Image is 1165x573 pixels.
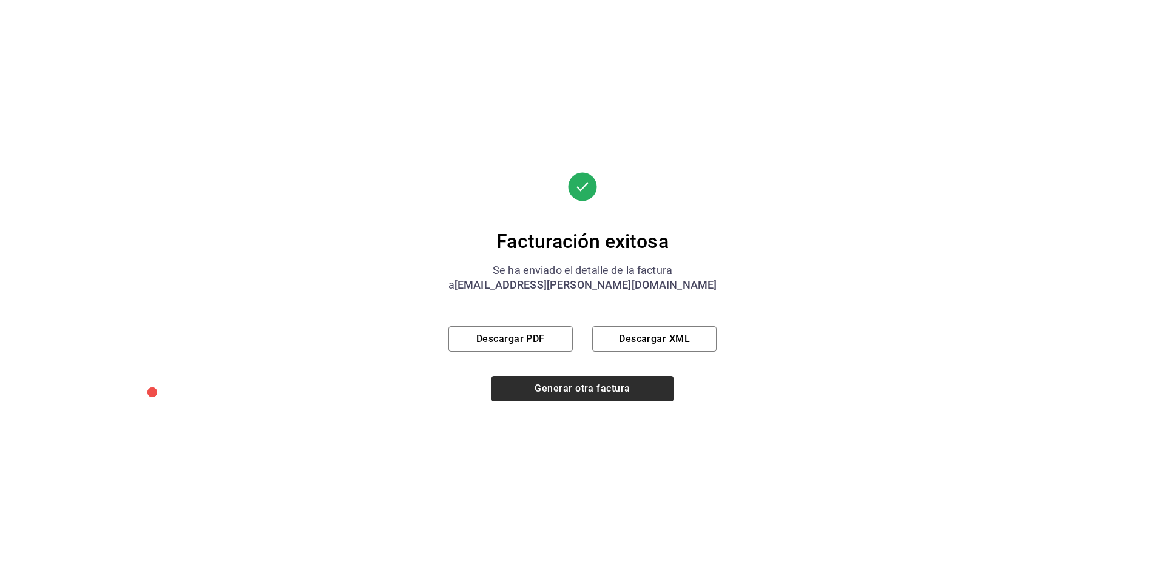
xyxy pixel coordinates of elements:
button: Descargar XML [592,326,717,352]
span: [EMAIL_ADDRESS][PERSON_NAME][DOMAIN_NAME] [454,278,717,291]
button: Generar otra factura [491,376,674,401]
div: Se ha enviado el detalle de la factura [448,263,717,278]
div: Facturación exitosa [448,229,717,253]
button: Descargar PDF [448,326,573,352]
div: a [448,278,717,292]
